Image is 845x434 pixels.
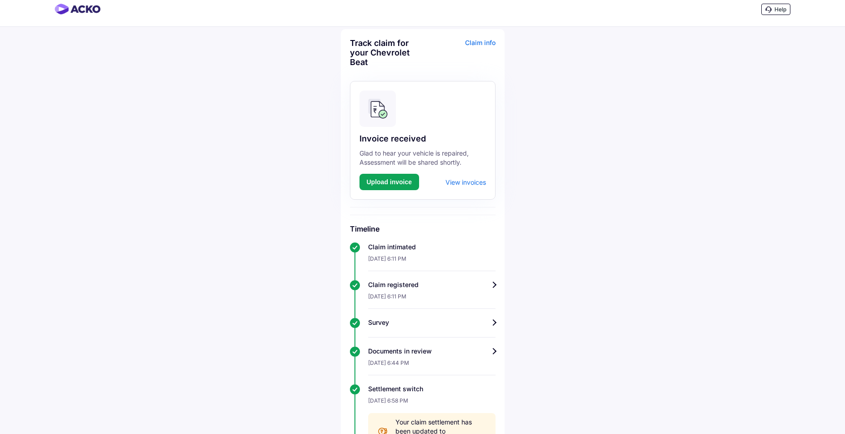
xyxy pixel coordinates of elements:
[368,384,496,394] div: Settlement switch
[368,252,496,271] div: [DATE] 6:11 PM
[368,356,496,375] div: [DATE] 6:44 PM
[368,347,496,356] div: Documents in review
[359,174,420,190] button: Upload invoice
[368,318,496,327] div: Survey
[368,242,496,252] div: Claim intimated
[368,394,496,413] div: [DATE] 6:58 PM
[350,224,496,233] h6: Timeline
[774,6,786,13] span: Help
[359,133,486,144] div: Invoice received
[350,38,420,67] div: Track claim for your Chevrolet Beat
[368,289,496,309] div: [DATE] 6:11 PM
[445,178,486,186] div: View invoices
[359,149,486,167] div: Glad to hear your vehicle is repaired, Assessment will be shared shortly.
[368,280,496,289] div: Claim registered
[425,38,496,74] div: Claim info
[55,4,101,15] img: horizontal-gradient.png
